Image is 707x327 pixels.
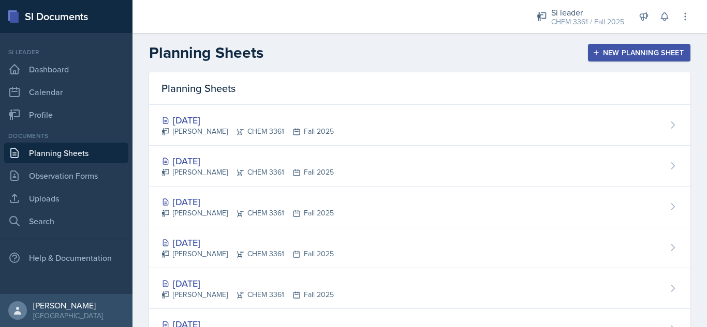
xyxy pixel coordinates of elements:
[149,146,690,186] a: [DATE] [PERSON_NAME]CHEM 3361Fall 2025
[4,211,128,231] a: Search
[161,236,334,250] div: [DATE]
[149,43,263,62] h2: Planning Sheets
[161,248,334,259] div: [PERSON_NAME] CHEM 3361 Fall 2025
[161,195,334,209] div: [DATE]
[33,310,103,321] div: [GEOGRAPHIC_DATA]
[161,154,334,168] div: [DATE]
[149,186,690,227] a: [DATE] [PERSON_NAME]CHEM 3361Fall 2025
[4,104,128,125] a: Profile
[161,289,334,300] div: [PERSON_NAME] CHEM 3361 Fall 2025
[149,105,690,146] a: [DATE] [PERSON_NAME]CHEM 3361Fall 2025
[161,126,334,137] div: [PERSON_NAME] CHEM 3361 Fall 2025
[595,49,684,57] div: New Planning Sheet
[161,167,334,178] div: [PERSON_NAME] CHEM 3361 Fall 2025
[551,17,624,27] div: CHEM 3361 / Fall 2025
[33,300,103,310] div: [PERSON_NAME]
[161,276,334,290] div: [DATE]
[161,208,334,219] div: [PERSON_NAME] CHEM 3361 Fall 2025
[149,72,690,105] div: Planning Sheets
[149,227,690,268] a: [DATE] [PERSON_NAME]CHEM 3361Fall 2025
[4,143,128,163] a: Planning Sheets
[149,268,690,309] a: [DATE] [PERSON_NAME]CHEM 3361Fall 2025
[4,131,128,141] div: Documents
[4,247,128,268] div: Help & Documentation
[161,113,334,127] div: [DATE]
[4,165,128,186] a: Observation Forms
[4,59,128,80] a: Dashboard
[588,44,690,61] button: New Planning Sheet
[4,48,128,57] div: Si leader
[551,6,624,19] div: Si leader
[4,82,128,102] a: Calendar
[4,188,128,209] a: Uploads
